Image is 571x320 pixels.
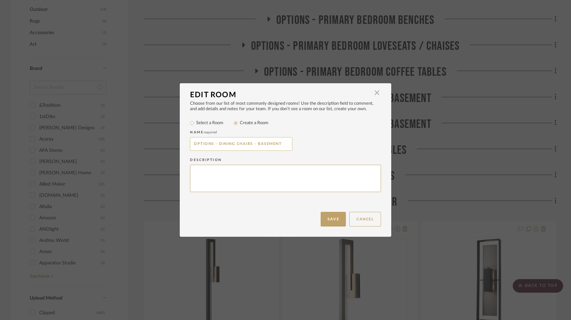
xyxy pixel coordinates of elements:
div: Choose from our list of most commonly designed rooms! Use the description field to comment, and a... [190,101,381,112]
label: Select a Room [196,120,223,127]
dialog-header: Edit Room [180,83,391,101]
div: Name [190,129,381,136]
button: Save [321,212,346,227]
div: Edit Room [190,90,372,99]
label: Create a Room [240,120,268,127]
button: Close [370,86,384,100]
span: required [204,131,217,134]
input: ENTER ROOM NAME [190,137,292,151]
div: Description [190,157,381,163]
button: Cancel [349,212,381,227]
